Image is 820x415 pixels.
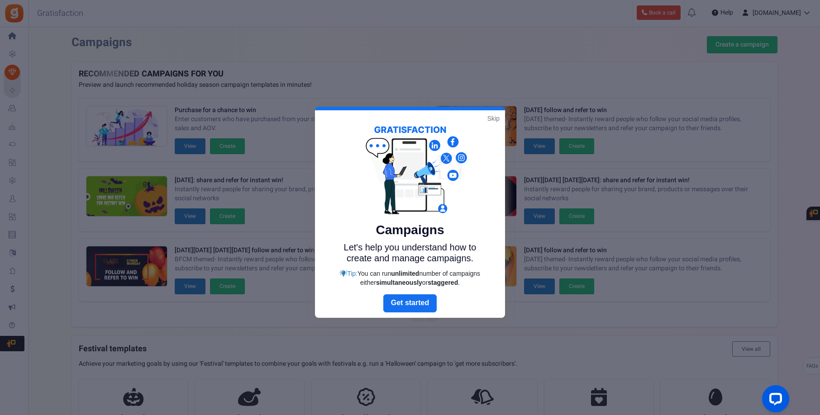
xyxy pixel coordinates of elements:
[487,114,500,123] a: Skip
[358,270,480,286] span: You can run number of campaigns either or .
[383,294,437,312] a: Next
[335,223,485,237] h5: Campaigns
[335,242,485,264] p: Let's help you understand how to create and manage campaigns.
[391,270,419,277] strong: unlimited
[428,279,458,286] strong: staggered
[335,269,485,287] div: Tip:
[376,279,422,286] strong: simultaneously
